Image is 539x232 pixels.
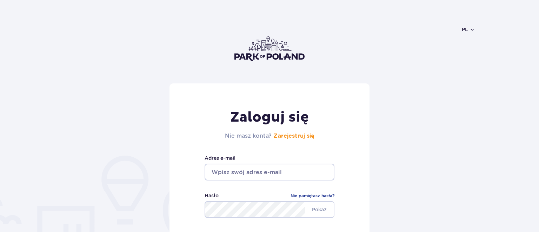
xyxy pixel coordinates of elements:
label: Adres e-mail [205,154,334,162]
a: Zarejestruj się [273,133,314,139]
img: Park of Poland logo [234,36,305,61]
h1: Zaloguj się [225,109,314,126]
h2: Nie masz konta? [225,132,314,140]
span: Pokaż [305,202,334,217]
label: Hasło [205,192,219,199]
input: Wpisz swój adres e-mail [205,164,334,180]
button: pl [462,26,475,33]
a: Nie pamiętasz hasła? [291,192,334,199]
